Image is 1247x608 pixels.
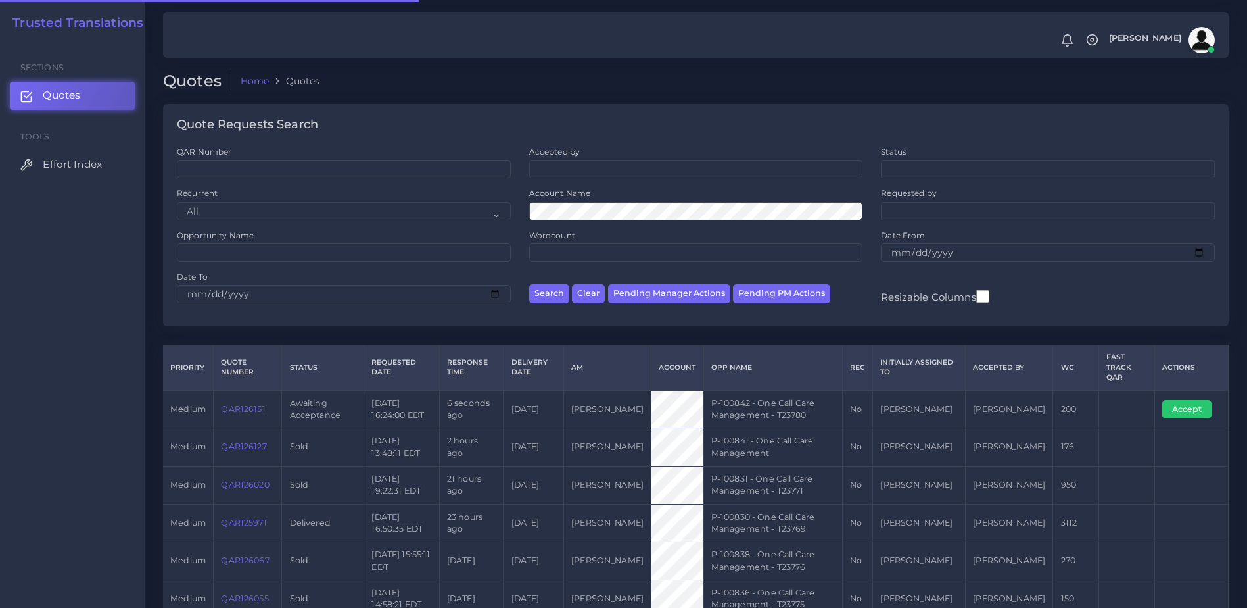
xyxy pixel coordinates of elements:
td: [PERSON_NAME] [873,504,966,542]
td: [PERSON_NAME] [873,428,966,467]
a: Trusted Translations [3,16,143,31]
td: 176 [1053,428,1098,467]
td: [PERSON_NAME] [563,466,651,504]
td: No [842,542,872,580]
a: QAR126055 [221,594,268,603]
h2: Quotes [163,72,231,91]
td: 6 seconds ago [439,390,504,428]
td: 200 [1053,390,1098,428]
a: Quotes [10,82,135,109]
td: P-100830 - One Call Care Management - T23769 [703,504,842,542]
td: [PERSON_NAME] [873,390,966,428]
td: [PERSON_NAME] [563,542,651,580]
td: [PERSON_NAME] [563,428,651,467]
td: [PERSON_NAME] [966,542,1053,580]
a: [PERSON_NAME]avatar [1102,27,1219,53]
td: 950 [1053,466,1098,504]
span: Tools [20,132,50,141]
th: Initially Assigned to [873,345,966,390]
label: Account Name [529,188,591,199]
a: QAR125971 [221,518,266,528]
td: [DATE] [504,390,564,428]
td: [DATE] 13:48:11 EDT [364,428,439,467]
button: Accept [1162,400,1212,418]
td: [DATE] [439,542,504,580]
a: QAR126067 [221,555,269,565]
td: No [842,466,872,504]
th: Account [651,345,703,390]
span: medium [170,518,206,528]
td: 270 [1053,542,1098,580]
th: Opp Name [703,345,842,390]
th: Fast Track QAR [1098,345,1154,390]
th: Quote Number [214,345,282,390]
th: Requested Date [364,345,439,390]
td: [PERSON_NAME] [966,390,1053,428]
span: medium [170,555,206,565]
td: 21 hours ago [439,466,504,504]
label: Accepted by [529,146,580,157]
span: medium [170,442,206,451]
li: Quotes [269,74,319,88]
label: QAR Number [177,146,231,157]
td: [PERSON_NAME] [563,390,651,428]
span: medium [170,480,206,490]
a: QAR126151 [221,404,265,414]
label: Opportunity Name [177,230,254,241]
a: Accept [1162,403,1221,413]
td: [DATE] [504,428,564,467]
th: AM [563,345,651,390]
td: [DATE] [504,504,564,542]
td: [DATE] 15:55:11 EDT [364,542,439,580]
td: [PERSON_NAME] [873,466,966,504]
td: Sold [282,428,364,467]
a: Effort Index [10,151,135,178]
th: Delivery Date [504,345,564,390]
td: [DATE] 16:24:00 EDT [364,390,439,428]
td: 3112 [1053,504,1098,542]
th: Priority [163,345,214,390]
td: [PERSON_NAME] [873,542,966,580]
label: Date To [177,271,208,282]
td: [PERSON_NAME] [966,428,1053,467]
label: Requested by [881,188,937,199]
td: [PERSON_NAME] [966,504,1053,542]
span: Sections [20,63,64,72]
button: Search [529,284,569,303]
td: P-100838 - One Call Care Management - T23776 [703,542,842,580]
th: Accepted by [966,345,1053,390]
td: [DATE] 16:50:35 EDT [364,504,439,542]
a: QAR126020 [221,480,269,490]
td: P-100841 - One Call Care Management [703,428,842,467]
h4: Quote Requests Search [177,118,318,132]
a: QAR126127 [221,442,266,451]
td: Sold [282,542,364,580]
th: Response Time [439,345,504,390]
td: [PERSON_NAME] [966,466,1053,504]
label: Wordcount [529,230,575,241]
td: No [842,504,872,542]
th: REC [842,345,872,390]
span: Quotes [43,88,80,103]
td: [PERSON_NAME] [563,504,651,542]
span: [PERSON_NAME] [1109,34,1181,43]
td: Delivered [282,504,364,542]
label: Resizable Columns [881,288,989,305]
td: Awaiting Acceptance [282,390,364,428]
td: Sold [282,466,364,504]
label: Recurrent [177,188,218,199]
td: No [842,390,872,428]
td: [DATE] [504,542,564,580]
td: 23 hours ago [439,504,504,542]
td: P-100842 - One Call Care Management - T23780 [703,390,842,428]
td: [DATE] [504,466,564,504]
th: WC [1053,345,1098,390]
button: Pending PM Actions [733,284,830,303]
span: medium [170,594,206,603]
label: Status [881,146,906,157]
button: Clear [572,284,605,303]
label: Date From [881,230,925,241]
a: Home [241,74,270,88]
button: Pending Manager Actions [608,284,730,303]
